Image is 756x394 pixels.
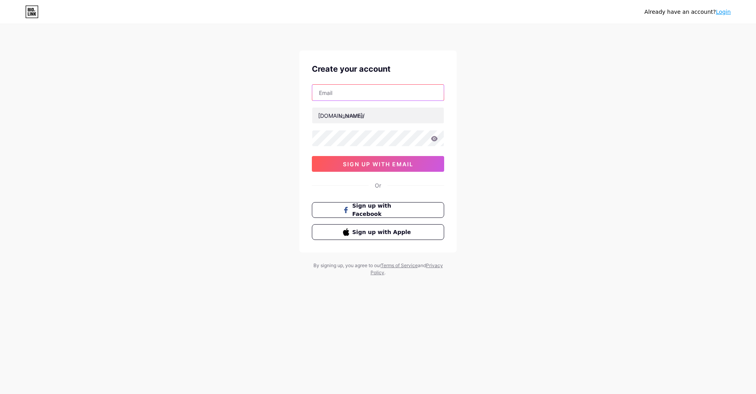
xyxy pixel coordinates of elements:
span: Sign up with Apple [352,228,413,236]
span: Sign up with Facebook [352,202,413,218]
div: By signing up, you agree to our and . [311,262,445,276]
button: sign up with email [312,156,444,172]
button: Sign up with Facebook [312,202,444,218]
input: Email [312,85,444,100]
div: [DOMAIN_NAME]/ [318,112,365,120]
div: Create your account [312,63,444,75]
a: Terms of Service [381,262,418,268]
input: username [312,108,444,123]
span: sign up with email [343,161,413,167]
a: Login [716,9,731,15]
button: Sign up with Apple [312,224,444,240]
div: Already have an account? [645,8,731,16]
div: Or [375,181,381,190]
